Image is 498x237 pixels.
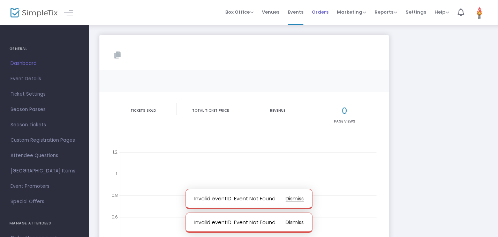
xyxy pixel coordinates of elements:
p: Page Views [312,119,377,124]
span: Dashboard [10,59,78,68]
span: Season Tickets [10,120,78,129]
p: Invalid eventID. Event Not Found. [194,193,281,204]
span: Orders [312,3,329,21]
span: Box Office [225,9,254,15]
p: Tickets sold [111,108,175,113]
h2: 0 [312,105,377,116]
span: Ticket Settings [10,90,78,99]
p: Invalid eventID. Event Not Found. [194,217,281,228]
span: Events [288,3,303,21]
h4: GENERAL [9,42,80,56]
span: Event Promoters [10,182,78,191]
h4: MANAGE ATTENDEES [9,216,80,230]
span: Season Passes [10,105,78,114]
span: Event Details [10,74,78,83]
p: Total Ticket Price [178,108,242,113]
span: Attendee Questions [10,151,78,160]
span: Special Offers [10,197,78,206]
button: dismiss [286,193,304,204]
span: Venues [262,3,279,21]
span: Help [435,9,449,15]
span: Reports [375,9,397,15]
span: Marketing [337,9,366,15]
span: [GEOGRAPHIC_DATA] Items [10,166,78,176]
span: Settings [406,3,426,21]
p: Revenue [246,108,309,113]
span: Custom Registration Pages [10,136,78,145]
button: dismiss [286,217,304,228]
